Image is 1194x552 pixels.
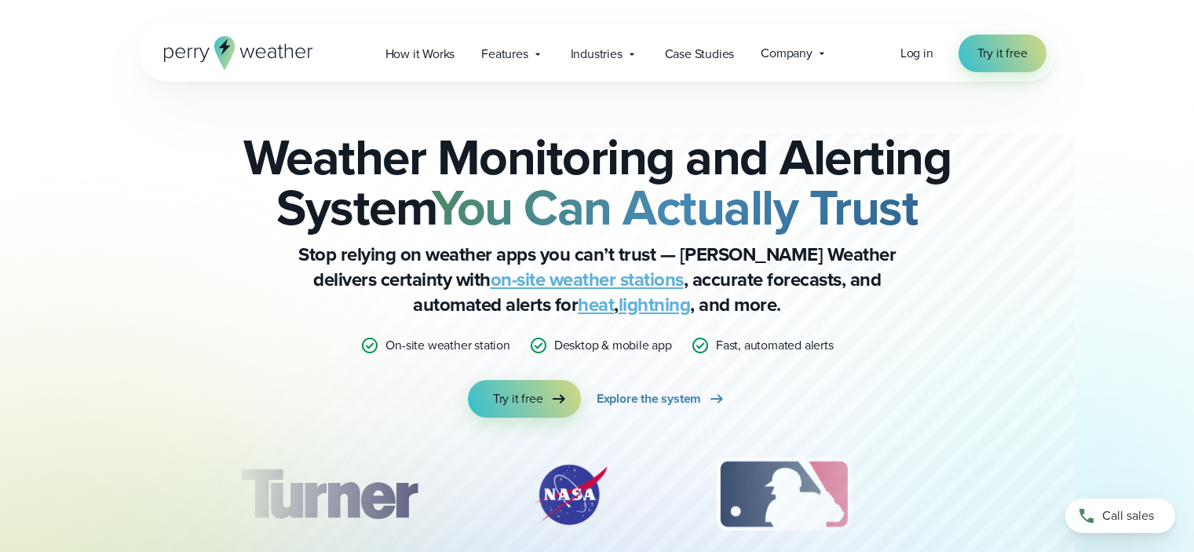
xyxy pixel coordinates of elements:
[701,455,867,534] img: MLB.svg
[716,336,834,355] p: Fast, automated alerts
[493,389,543,408] span: Try it free
[432,170,918,244] strong: You Can Actually Trust
[619,291,691,319] a: lightning
[761,44,812,63] span: Company
[217,455,440,534] div: 1 of 12
[516,455,626,534] div: 2 of 12
[652,38,748,70] a: Case Studies
[516,455,626,534] img: NASA.svg
[597,389,701,408] span: Explore the system
[977,44,1028,63] span: Try it free
[1065,499,1175,533] a: Call sales
[900,44,933,62] span: Log in
[958,35,1046,72] a: Try it free
[385,336,509,355] p: On-site weather station
[217,455,440,534] img: Turner-Construction_1.svg
[468,380,581,418] a: Try it free
[597,380,726,418] a: Explore the system
[900,44,933,63] a: Log in
[1102,506,1154,525] span: Call sales
[578,291,614,319] a: heat
[385,45,455,64] span: How it Works
[481,45,528,64] span: Features
[491,265,684,294] a: on-site weather stations
[283,242,911,317] p: Stop relying on weather apps you can’t trust — [PERSON_NAME] Weather delivers certainty with , ac...
[372,38,469,70] a: How it Works
[942,455,1068,534] img: PGA.svg
[665,45,735,64] span: Case Studies
[554,336,672,355] p: Desktop & mobile app
[217,132,977,232] h2: Weather Monitoring and Alerting System
[217,455,977,542] div: slideshow
[701,455,867,534] div: 3 of 12
[942,455,1068,534] div: 4 of 12
[571,45,623,64] span: Industries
